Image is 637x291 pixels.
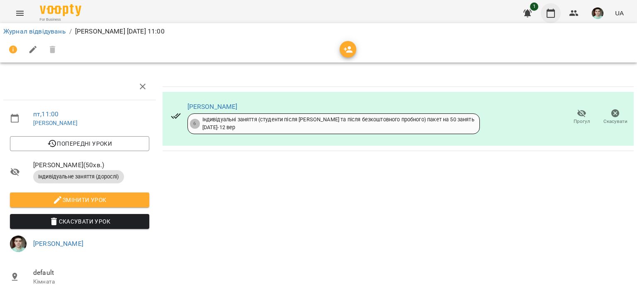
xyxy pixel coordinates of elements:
a: [PERSON_NAME] [187,103,238,111]
a: Журнал відвідувань [3,27,66,35]
span: UA [615,9,624,17]
a: пт , 11:00 [33,110,58,118]
button: Menu [10,3,30,23]
span: default [33,268,149,278]
nav: breadcrumb [3,26,634,36]
button: Прогул [565,106,598,129]
button: Змінити урок [10,192,149,207]
span: 1 [530,2,538,11]
button: Скасувати Урок [10,214,149,229]
span: [PERSON_NAME] ( 50 хв. ) [33,160,149,170]
span: Попередні уроки [17,139,143,149]
span: Прогул [574,118,590,125]
span: Індивідуальне заняття (дорослі) [33,173,124,180]
span: Змінити урок [17,195,143,205]
a: [PERSON_NAME] [33,240,83,248]
div: 6 [190,119,200,129]
span: Скасувати Урок [17,216,143,226]
a: [PERSON_NAME] [33,120,78,126]
div: Індивідуальні заняття (студенти після [PERSON_NAME] та після безкоштовного пробного) пакет на 50 ... [202,116,474,131]
p: Кімната [33,278,149,286]
img: 8482cb4e613eaef2b7d25a10e2b5d949.jpg [592,7,603,19]
button: UA [612,5,627,21]
img: 8482cb4e613eaef2b7d25a10e2b5d949.jpg [10,236,27,252]
button: Попередні уроки [10,136,149,151]
span: Скасувати [603,118,627,125]
li: / [69,26,72,36]
p: [PERSON_NAME] [DATE] 11:00 [75,26,165,36]
span: For Business [40,17,81,22]
img: Voopty Logo [40,4,81,16]
button: Скасувати [598,106,632,129]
